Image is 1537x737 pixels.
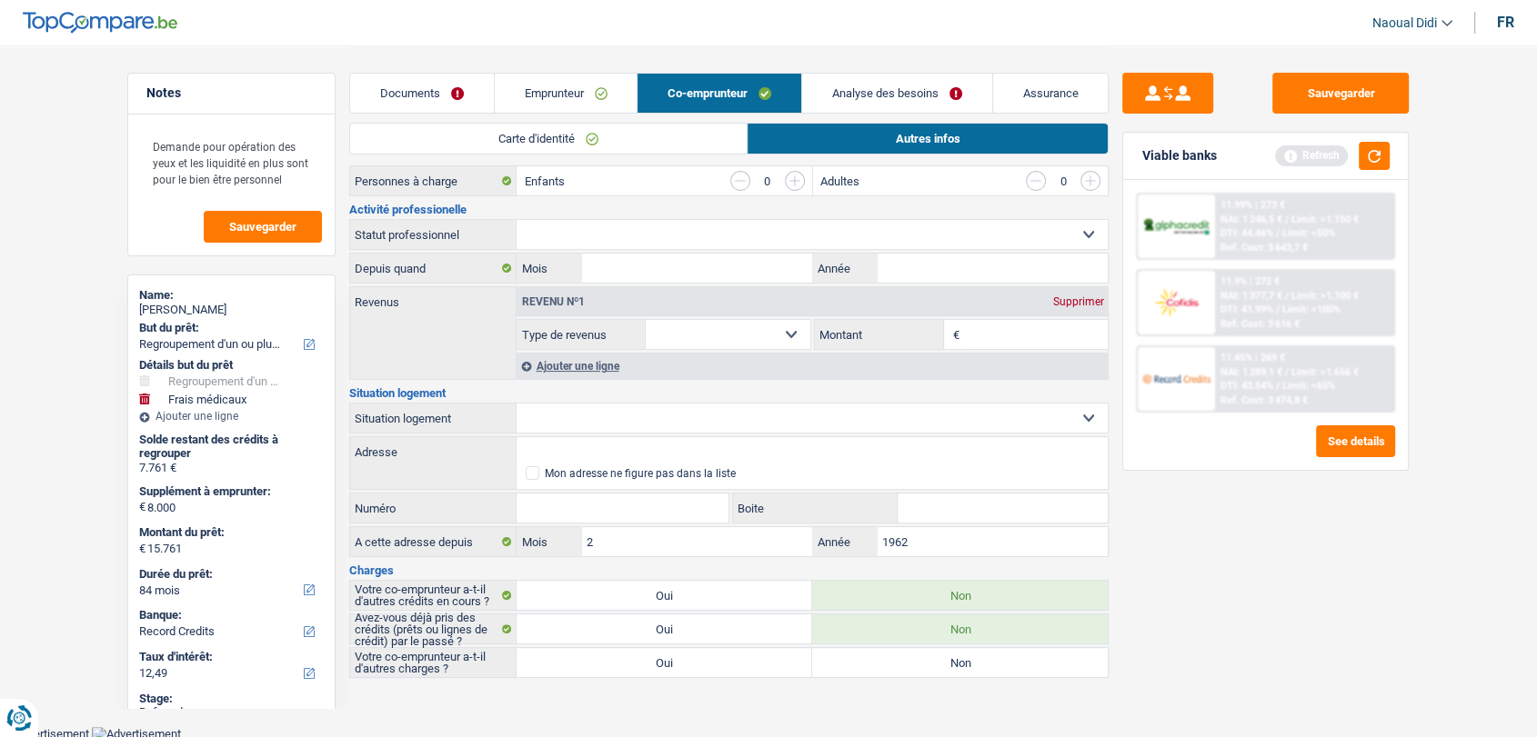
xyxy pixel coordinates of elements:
[802,74,992,113] a: Analyse des besoins
[1141,148,1216,164] div: Viable banks
[638,74,801,113] a: Co-emprunteur
[993,74,1109,113] a: Assurance
[812,648,1108,677] label: Non
[350,648,517,677] label: Votre co-emprunteur a-t-il d'autres charges ?
[1221,304,1273,315] span: DTI: 41.99%
[517,296,588,307] div: Revenu nº1
[815,320,944,349] label: Montant
[139,358,324,373] div: Détails but du prêt
[139,484,320,499] label: Supplément à emprunter:
[1142,216,1210,237] img: AlphaCredit
[350,166,517,195] label: Personnes à charge
[812,614,1108,643] label: Non
[1291,366,1359,378] span: Limit: >1.656 €
[139,567,320,582] label: Durée du prêt:
[1221,242,1308,254] div: Ref. Cost: 3 643,7 €
[139,288,324,303] div: Name:
[759,175,776,187] div: 0
[1221,380,1273,392] span: DTI: 43.54%
[944,320,964,349] span: €
[1285,214,1289,225] span: /
[139,542,146,556] span: €
[495,74,638,113] a: Emprunteur
[139,650,320,664] label: Taux d'intérêt:
[517,353,1108,379] div: Ajouter une ligne
[812,254,877,283] label: Année
[517,648,812,677] label: Oui
[350,124,747,154] a: Carte d'identité
[350,527,517,556] label: A cette adresse depuis
[1221,275,1280,287] div: 11.9% | 272 €
[1291,290,1359,302] span: Limit: >1.100 €
[1048,296,1108,307] div: Supprimer
[139,692,324,706] div: Stage:
[1285,366,1289,378] span: /
[1276,227,1280,239] span: /
[1272,73,1409,114] button: Sauvegarder
[544,468,735,479] div: Mon adresse ne figure pas dans la liste
[582,254,812,283] input: MM
[349,204,1109,215] h3: Activité professionelle
[1142,285,1210,319] img: Cofidis
[1221,352,1285,364] div: 11.45% | 269 €
[1142,362,1210,395] img: Record Credits
[139,461,324,475] div: 7.761 €
[1358,8,1452,38] a: Naoual Didi
[1221,366,1282,378] span: NAI: 1 289,1 €
[517,437,1108,466] input: Sélectionnez votre adresse dans la barre de recherche
[1221,290,1282,302] span: NAI: 1 377,7 €
[350,287,516,308] label: Revenus
[139,433,324,461] div: Solde restant des crédits à regrouper
[517,320,646,349] label: Type de revenus
[1221,214,1282,225] span: NAI: 1 246,5 €
[820,175,859,187] label: Adultes
[878,527,1108,556] input: AAAA
[139,321,320,335] label: But du prêt:
[350,403,517,433] label: Situation logement
[350,437,517,466] label: Adresse
[748,124,1109,154] a: Autres infos
[582,527,812,556] input: MM
[139,410,324,423] div: Ajouter une ligne
[812,527,877,556] label: Année
[350,614,517,643] label: Avez-vous déjà pris des crédits (prêts ou lignes de crédit) par le passé ?
[1276,380,1280,392] span: /
[1221,227,1273,239] span: DTI: 44.46%
[524,175,564,187] label: Enfants
[733,493,899,523] label: Boite
[139,705,324,720] div: Refused
[1276,304,1280,315] span: /
[1221,199,1285,211] div: 11.99% | 273 €
[1285,290,1289,302] span: /
[812,581,1108,610] label: Non
[350,493,517,523] label: Numéro
[1282,380,1335,392] span: Limit: <65%
[1372,15,1437,31] span: Naoual Didi
[517,527,581,556] label: Mois
[350,254,517,283] label: Depuis quand
[229,221,296,233] span: Sauvegarder
[146,85,316,101] h5: Notes
[1282,304,1341,315] span: Limit: <100%
[139,303,324,317] div: [PERSON_NAME]
[23,12,177,34] img: TopCompare Logo
[1221,318,1300,330] div: Ref. Cost: 3 616 €
[349,387,1109,399] h3: Situation logement
[350,74,494,113] a: Documents
[350,220,517,249] label: Statut professionnel
[1282,227,1335,239] span: Limit: <50%
[517,614,812,643] label: Oui
[1221,394,1308,406] div: Ref. Cost: 3 474,8 €
[349,564,1109,576] h3: Charges
[204,211,322,243] button: Sauvegarder
[1275,145,1348,165] div: Refresh
[139,500,146,514] span: €
[139,525,320,540] label: Montant du prêt:
[1291,214,1359,225] span: Limit: >1.150 €
[139,608,320,622] label: Banque:
[517,581,812,610] label: Oui
[878,254,1108,283] input: AAAA
[517,254,581,283] label: Mois
[350,581,517,610] label: Votre co-emprunteur a-t-il d'autres crédits en cours ?
[1055,175,1071,187] div: 0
